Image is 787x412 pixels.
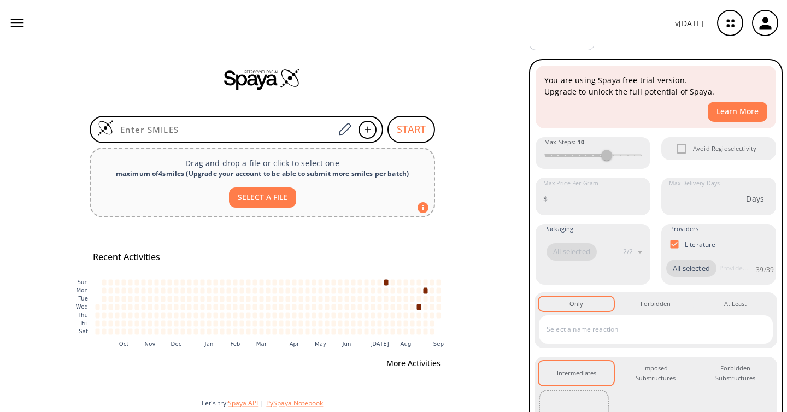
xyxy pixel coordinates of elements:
[266,398,323,408] button: PySpaya Notebook
[229,187,296,208] button: SELECT A FILE
[119,341,129,347] text: Oct
[618,297,693,311] button: Forbidden
[666,263,716,274] span: All selected
[401,341,412,347] text: Aug
[693,144,756,154] span: Avoid Regioselectivity
[81,320,88,326] text: Fri
[76,304,88,310] text: Wed
[202,398,520,408] div: Let's try:
[543,193,548,204] p: $
[89,248,165,266] button: Recent Activities
[716,260,750,277] input: Provider name
[224,68,301,90] img: Spaya logo
[145,341,156,347] text: Nov
[93,251,160,263] h5: Recent Activities
[623,247,633,256] p: 2 / 2
[544,137,584,147] span: Max Steps :
[230,341,240,347] text: Feb
[387,116,435,143] button: START
[539,297,614,311] button: Only
[547,246,597,257] span: All selected
[670,224,698,234] span: Providers
[543,179,598,187] label: Max Price Per Gram
[76,287,88,293] text: Mon
[746,193,764,204] p: Days
[618,361,693,386] button: Imposed Substructures
[342,341,351,347] text: Jun
[99,169,425,179] div: maximum of 4 smiles ( Upgrade your account to be able to submit more smiles per batch )
[578,138,584,146] strong: 10
[544,74,767,97] p: You are using Spaya free trial version. Upgrade to unlock the full potential of Spaya.
[627,363,684,384] div: Imposed Substructures
[698,361,773,386] button: Forbidden Substructures
[204,341,214,347] text: Jan
[756,265,774,274] p: 39 / 39
[641,299,671,309] div: Forbidden
[382,354,445,374] button: More Activities
[97,120,114,136] img: Logo Spaya
[370,341,389,347] text: [DATE]
[685,240,716,249] p: Literature
[707,363,764,384] div: Forbidden Substructures
[708,102,767,122] button: Learn More
[78,279,88,285] text: Sun
[258,398,266,408] span: |
[79,328,88,334] text: Sat
[76,279,88,334] g: y-axis tick label
[228,398,258,408] button: Spaya API
[78,296,88,302] text: Tue
[290,341,299,347] text: Apr
[724,299,747,309] div: At Least
[315,341,326,347] text: May
[96,279,441,334] g: cell
[77,312,88,318] text: Thu
[256,341,267,347] text: Mar
[544,321,751,338] input: Select a name reaction
[675,17,704,29] p: v [DATE]
[569,299,583,309] div: Only
[557,368,596,378] div: Intermediates
[99,157,425,169] p: Drag and drop a file or click to select one
[669,179,720,187] label: Max Delivery Days
[433,341,444,347] text: Sep
[698,297,773,311] button: At Least
[119,341,444,347] g: x-axis tick label
[114,124,334,135] input: Enter SMILES
[539,361,614,386] button: Intermediates
[171,341,182,347] text: Dec
[544,224,573,234] span: Packaging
